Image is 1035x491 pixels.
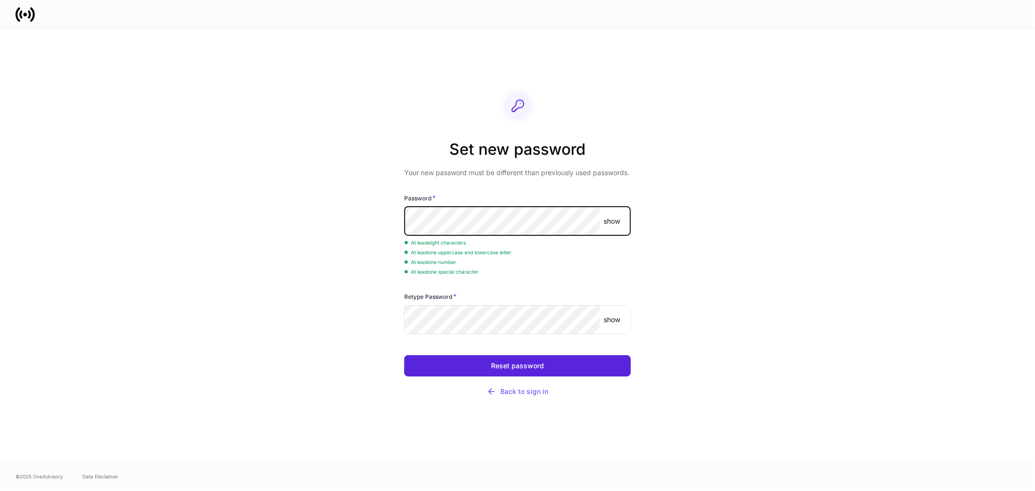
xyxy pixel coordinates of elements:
[404,240,466,245] span: At least eight characters
[491,362,544,369] div: Reset password
[404,139,631,168] h2: Set new password
[404,168,631,178] p: Your new password must be different than previously used passwords.
[404,355,631,376] button: Reset password
[404,193,436,203] h6: Password
[404,380,631,403] button: Back to sign in
[404,249,511,255] span: At least one uppercase and lowercase letter
[404,269,478,275] span: At least one special character
[604,216,620,226] p: show
[487,387,548,396] div: Back to sign in
[404,292,457,301] h6: Retype Password
[82,473,118,480] a: Data Disclaimer
[404,259,456,265] span: At least one number
[604,315,620,325] p: show
[16,473,63,480] span: © 2025 OneAdvisory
